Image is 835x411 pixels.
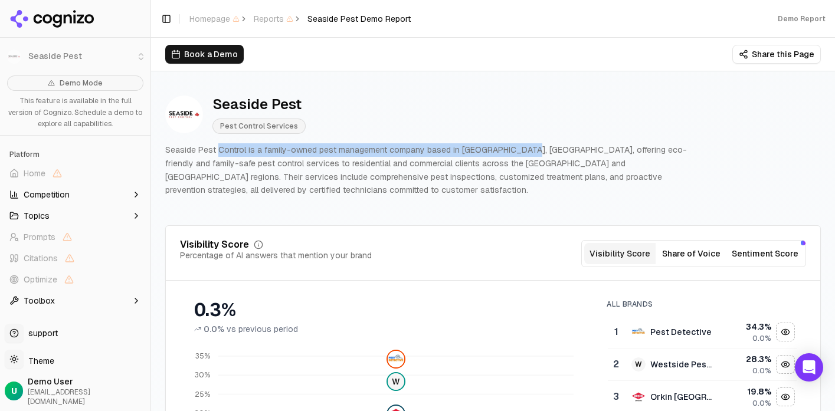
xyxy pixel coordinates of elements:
span: Demo Mode [60,78,103,88]
nav: breadcrumb [189,13,411,25]
tr: 1pest detectivePest Detective34.3%0.0%Hide pest detective data [608,316,797,348]
p: Seaside Pest Control is a family-owned pest management company based in [GEOGRAPHIC_DATA], [GEOGR... [165,143,694,197]
tspan: 30% [195,370,210,380]
span: Demo User [28,376,146,387]
span: 0.0% [204,323,224,335]
span: U [11,385,17,397]
div: Platform [5,145,146,164]
div: Orkin [GEOGRAPHIC_DATA] [650,391,715,403]
button: Hide pest detective data [776,323,795,341]
span: Reports [254,13,293,25]
span: Optimize [24,274,57,285]
button: Toolbox [5,291,146,310]
span: 0.0% [752,334,771,343]
button: Competition [5,185,146,204]
div: All Brands [607,300,797,309]
span: Pest Control Services [212,119,306,134]
button: Sentiment Score [727,243,803,264]
button: Visibility Score [584,243,656,264]
span: vs previous period [227,323,298,335]
tspan: 25% [195,390,210,399]
div: Visibility Score [180,240,249,249]
button: Topics [5,206,146,225]
span: Competition [24,189,70,200]
div: 1 [613,325,620,339]
div: Seaside Pest [212,95,306,114]
span: Prompts [24,231,55,243]
span: Toolbox [24,295,55,307]
span: Home [24,167,45,179]
img: pest detective [388,351,404,367]
span: 0.0% [752,366,771,376]
div: 19.8 % [724,386,771,397]
div: 28.3 % [724,353,771,365]
button: Share of Voice [656,243,727,264]
button: Share this Page [732,45,821,64]
div: Pest Detective [650,326,712,338]
p: This feature is available in the full version of Cognizo. Schedule a demo to explore all capabili... [7,96,143,130]
tspan: 35% [195,351,210,361]
div: 34.3 % [724,321,771,333]
span: support [24,327,58,339]
div: 2 [613,357,620,371]
span: [EMAIL_ADDRESS][DOMAIN_NAME] [28,387,146,406]
div: Percentage of AI answers that mention your brand [180,249,372,261]
span: W [388,373,404,390]
span: 0.0% [752,399,771,408]
span: Seaside Pest Demo Report [307,13,411,25]
img: orkin canada [631,390,646,404]
span: W [631,357,646,371]
img: Seaside Pest [165,96,203,133]
span: Topics [24,210,50,222]
div: 3 [613,390,620,404]
img: pest detective [631,325,646,339]
div: Open Intercom Messenger [795,353,823,382]
button: Book a Demo [165,45,244,64]
div: 0.3% [194,300,583,321]
div: Demo Report [778,14,826,24]
button: Hide orkin canada data [776,387,795,406]
span: Homepage [189,13,240,25]
span: Theme [24,356,54,366]
tr: 2WWestside Pest Control28.3%0.0%Hide westside pest control data [608,348,797,381]
div: Westside Pest Control [650,359,715,370]
button: Hide westside pest control data [776,355,795,374]
span: Citations [24,252,58,264]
